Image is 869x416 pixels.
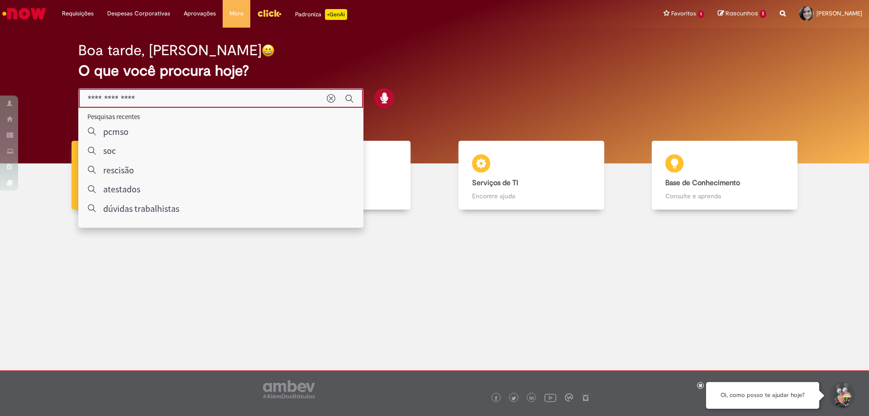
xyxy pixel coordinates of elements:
[1,5,48,23] img: ServiceNow
[665,178,740,187] b: Base de Conhecimento
[107,9,170,18] span: Despesas Corporativas
[628,141,822,210] a: Base de Conhecimento Consulte e aprenda
[263,380,315,398] img: logo_footer_ambev_rotulo_gray.png
[511,396,516,401] img: logo_footer_twitter.png
[257,6,282,20] img: click_logo_yellow_360x200.png
[434,141,628,210] a: Serviços de TI Encontre ajuda
[48,141,241,210] a: Tirar dúvidas Tirar dúvidas com Lupi Assist e Gen Ai
[726,9,758,18] span: Rascunhos
[759,10,766,18] span: 1
[530,396,534,401] img: logo_footer_linkedin.png
[582,393,590,402] img: logo_footer_naosei.png
[472,191,591,201] p: Encontre ajuda
[565,393,573,402] img: logo_footer_workplace.png
[816,10,862,17] span: [PERSON_NAME]
[665,191,784,201] p: Consulte e aprenda
[78,43,262,58] h2: Boa tarde, [PERSON_NAME]
[671,9,696,18] span: Favoritos
[295,9,347,20] div: Padroniza
[698,10,705,18] span: 1
[78,63,791,79] h2: O que você procura hoje?
[706,382,819,409] div: Oi, como posso te ajudar hoje?
[544,392,556,403] img: logo_footer_youtube.png
[494,396,498,401] img: logo_footer_facebook.png
[184,9,216,18] span: Aprovações
[325,9,347,20] p: +GenAi
[62,9,94,18] span: Requisições
[472,178,518,187] b: Serviços de TI
[229,9,244,18] span: More
[828,382,855,409] button: Iniciar Conversa de Suporte
[262,44,275,57] img: happy-face.png
[718,10,766,18] a: Rascunhos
